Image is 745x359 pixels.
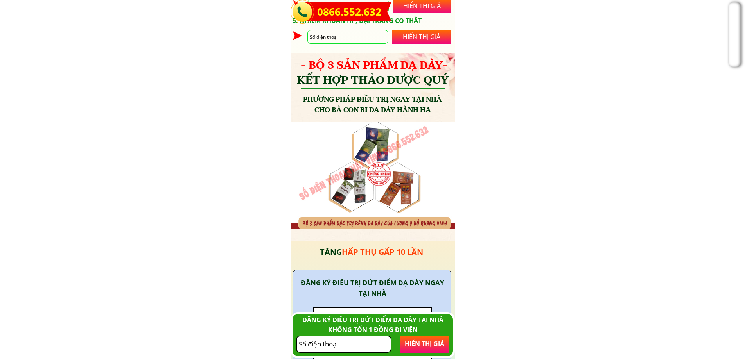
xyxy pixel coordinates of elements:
p: HIỂN THỊ GIÁ [400,336,449,352]
span: HẤP THỤ GẤP 10 LẦN [342,246,423,257]
input: Mời bà con nhập lại Số Điện Thoại chỉ bao gồm 10 chữ số! [297,336,391,352]
span: KẾT HỢP THẢO DƯỢC QUÝ [297,71,449,89]
span: TĂNG [320,246,342,257]
a: 0866.552.632 [317,4,383,20]
h3: PHƯƠNG PHÁP ĐIỀU TRỊ NGAY TẠI NHÀ CHO BÀ CON BỊ DẠ DÀY HÀNH HẠ [303,94,442,115]
div: ĐĂNG KÝ ĐIỀU TRỊ DỨT ĐIỂM DẠ DÀY TẠI NHÀ KHÔNG TỐN 1 ĐỒNG ĐI VIỆN [294,315,451,335]
input: Họ và tên [314,308,431,321]
input: Mời bà con nhập lại Số Điện Thoại chỉ bao gồm 10 chữ số! [308,30,388,43]
p: HIỂN THỊ GIÁ [392,30,451,44]
div: ĐĂNG KÝ ĐIỀU TRỊ DỨT ĐIỂM DẠ DÀY NGAY TẠI NHÀ [296,277,450,298]
span: - BỘ 3 SẢN PHẨM DẠ DÀY- [301,56,448,74]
